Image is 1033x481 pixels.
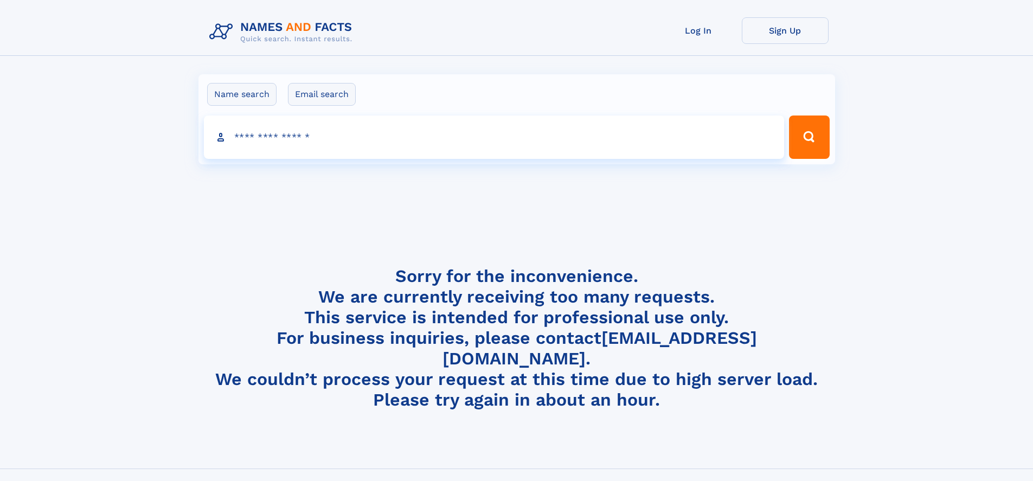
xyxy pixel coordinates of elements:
[442,328,757,369] a: [EMAIL_ADDRESS][DOMAIN_NAME]
[655,17,742,44] a: Log In
[204,116,785,159] input: search input
[205,17,361,47] img: Logo Names and Facts
[205,266,829,411] h4: Sorry for the inconvenience. We are currently receiving too many requests. This service is intend...
[742,17,829,44] a: Sign Up
[789,116,829,159] button: Search Button
[207,83,277,106] label: Name search
[288,83,356,106] label: Email search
